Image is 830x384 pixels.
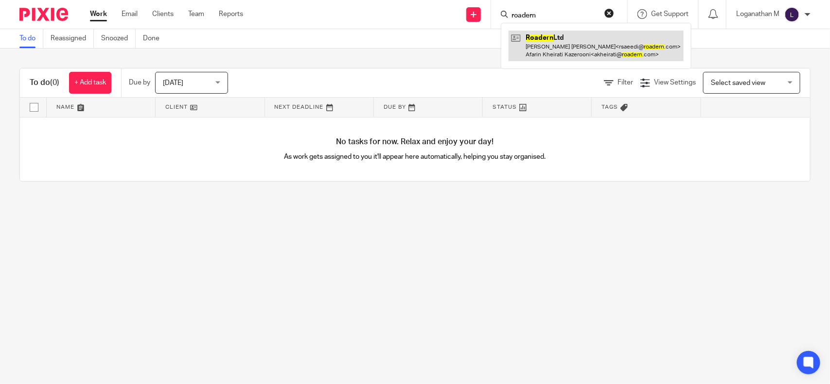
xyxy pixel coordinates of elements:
a: To do [19,29,43,48]
p: Due by [129,78,150,87]
a: Clients [152,9,174,19]
button: Clear [604,8,614,18]
a: Work [90,9,107,19]
p: Loganathan M [736,9,779,19]
p: As work gets assigned to you it'll appear here automatically, helping you stay organised. [217,152,613,162]
span: Filter [618,79,633,86]
span: Get Support [651,11,689,17]
img: svg%3E [784,7,800,22]
span: View Settings [654,79,696,86]
a: Done [143,29,167,48]
a: Email [122,9,138,19]
a: Snoozed [101,29,136,48]
span: [DATE] [163,80,183,86]
h1: To do [30,78,59,88]
h4: No tasks for now. Relax and enjoy your day! [20,137,810,147]
input: Search [511,12,598,20]
span: (0) [50,79,59,86]
a: + Add task [69,72,111,94]
span: Select saved view [711,80,765,86]
a: Reassigned [51,29,94,48]
a: Reports [219,9,243,19]
span: Tags [601,104,618,110]
img: Pixie [19,8,68,21]
a: Team [188,9,204,19]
